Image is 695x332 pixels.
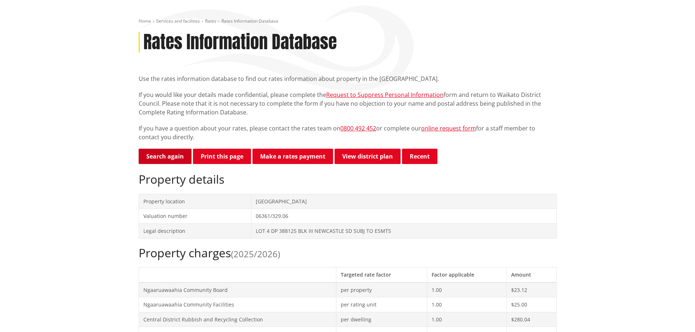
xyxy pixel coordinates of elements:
[205,18,216,24] a: Rates
[221,18,278,24] span: Rates Information Database
[251,194,556,209] td: [GEOGRAPHIC_DATA]
[156,18,200,24] a: Services and facilities
[139,172,557,186] h2: Property details
[139,209,251,224] td: Valuation number
[427,282,507,297] td: 1.00
[427,297,507,312] td: 1.00
[251,209,556,224] td: 06361/329.06
[252,149,333,164] a: Make a rates payment
[143,32,337,53] h1: Rates Information Database
[661,301,688,328] iframe: Messenger Launcher
[507,267,556,282] th: Amount
[336,312,427,327] td: per dwelling
[335,149,401,164] a: View district plan
[139,282,336,297] td: Ngaaruawaahia Community Board
[139,149,192,164] a: Search again
[427,312,507,327] td: 1.00
[139,246,557,260] h2: Property charges
[507,297,556,312] td: $25.00
[326,91,444,99] a: Request to Suppress Personal Information
[340,124,376,132] a: 0800 492 452
[251,223,556,238] td: LOT 4 DP 388125 BLK III NEWCASTLE SD SUBJ TO ESMTS
[336,267,427,282] th: Targeted rate factor
[139,74,557,83] p: Use the rates information database to find out rates information about property in the [GEOGRAPHI...
[193,149,251,164] button: Print this page
[336,282,427,297] td: per property
[231,248,280,260] span: (2025/2026)
[139,312,336,327] td: Central District Rubbish and Recycling Collection
[427,267,507,282] th: Factor applicable
[139,90,557,117] p: If you would like your details made confidential, please complete the form and return to Waikato ...
[336,297,427,312] td: per rating unit
[139,297,336,312] td: Ngaaruawaahia Community Facilities
[421,124,476,132] a: online request form
[139,124,557,141] p: If you have a question about your rates, please contact the rates team on or complete our for a s...
[139,194,251,209] td: Property location
[139,223,251,238] td: Legal description
[402,149,437,164] button: Recent
[139,18,557,24] nav: breadcrumb
[507,312,556,327] td: $280.04
[507,282,556,297] td: $23.12
[139,18,151,24] a: Home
